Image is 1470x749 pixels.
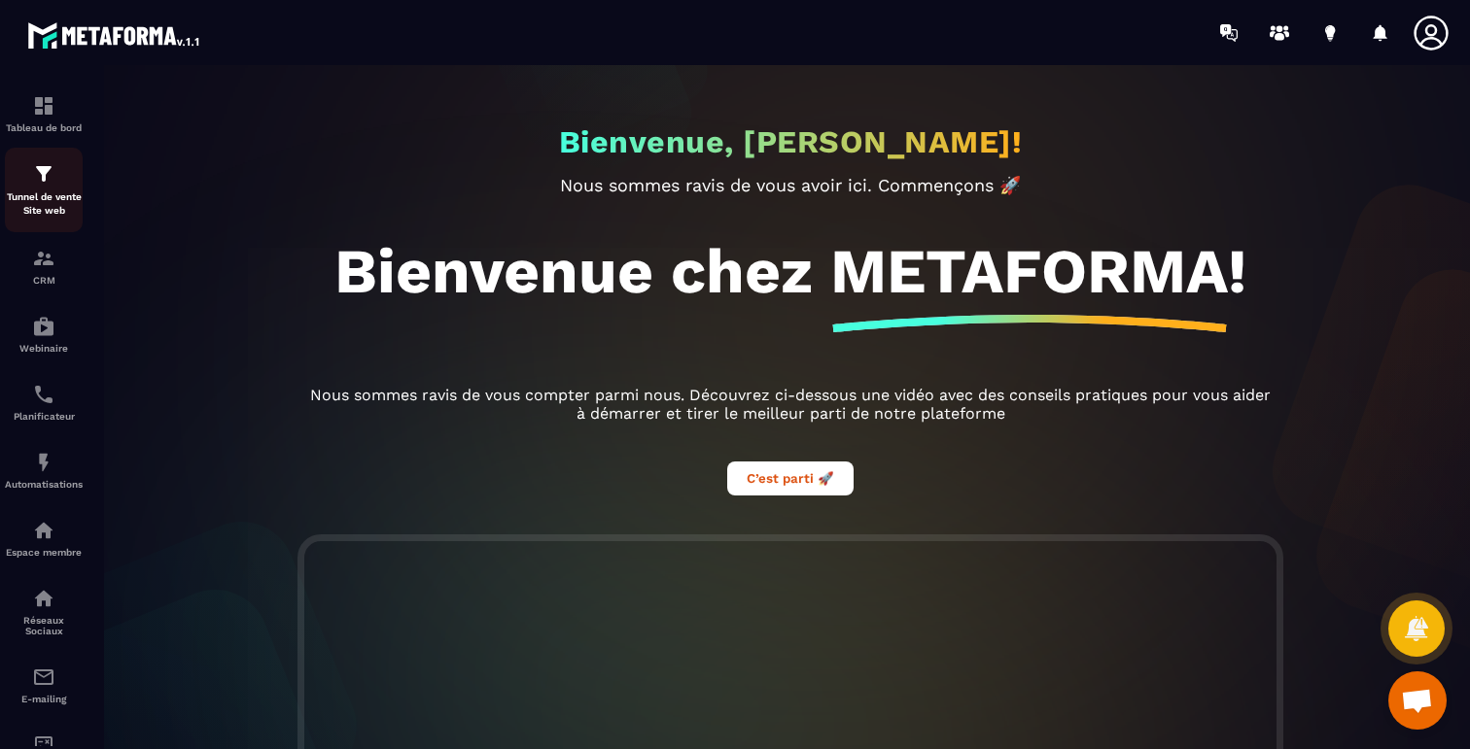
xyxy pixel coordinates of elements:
img: formation [32,94,55,118]
a: formationformationTunnel de vente Site web [5,148,83,232]
h2: Bienvenue, [PERSON_NAME]! [559,123,1023,160]
h1: Bienvenue chez METAFORMA! [334,234,1246,308]
p: Tableau de bord [5,122,83,133]
p: Planificateur [5,411,83,422]
img: formation [32,247,55,270]
p: Réseaux Sociaux [5,615,83,636]
a: automationsautomationsWebinaire [5,300,83,368]
a: emailemailE-mailing [5,651,83,719]
img: automations [32,519,55,542]
a: automationsautomationsEspace membre [5,504,83,572]
img: formation [32,162,55,186]
p: Webinaire [5,343,83,354]
img: logo [27,17,202,52]
p: Nous sommes ravis de vous avoir ici. Commençons 🚀 [304,175,1277,195]
a: schedulerschedulerPlanificateur [5,368,83,436]
div: Ouvrir le chat [1388,671,1447,730]
img: automations [32,315,55,338]
a: formationformationTableau de bord [5,80,83,148]
a: automationsautomationsAutomatisations [5,436,83,504]
a: social-networksocial-networkRéseaux Sociaux [5,572,83,651]
img: social-network [32,587,55,610]
a: C’est parti 🚀 [727,468,854,487]
p: Automatisations [5,479,83,490]
p: Nous sommes ravis de vous compter parmi nous. Découvrez ci-dessous une vidéo avec des conseils pr... [304,386,1277,423]
img: scheduler [32,383,55,406]
a: formationformationCRM [5,232,83,300]
img: email [32,665,55,689]
button: C’est parti 🚀 [727,461,854,495]
p: CRM [5,275,83,286]
img: automations [32,451,55,474]
p: E-mailing [5,694,83,704]
p: Espace membre [5,547,83,558]
p: Tunnel de vente Site web [5,190,83,218]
